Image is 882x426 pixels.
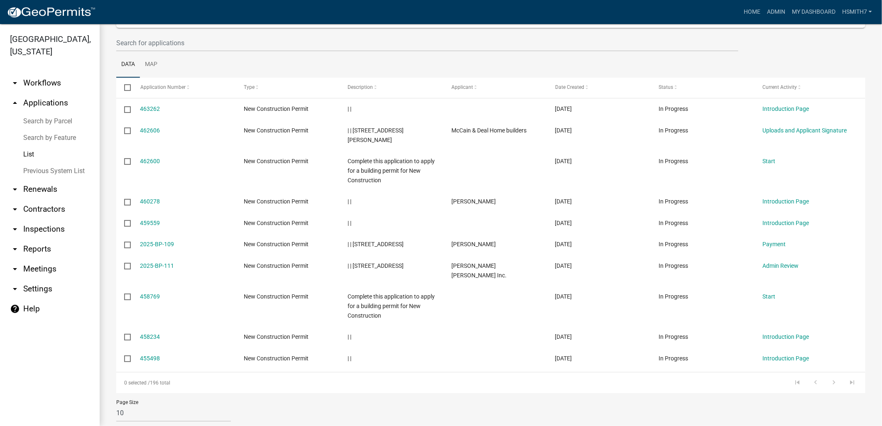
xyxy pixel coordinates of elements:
a: Home [740,4,764,20]
datatable-header-cell: Type [236,78,340,98]
a: go to next page [826,378,842,387]
a: 458234 [140,333,160,340]
span: | | 1870 Cusseta HWY [348,262,404,269]
span: Bradley Jones Brock Jones Inc. [451,262,507,279]
span: New Construction Permit [244,293,309,300]
a: Admin Review [762,262,799,269]
span: 08/04/2025 [555,293,572,300]
a: go to previous page [808,378,823,387]
span: New Construction Permit [244,127,309,134]
span: | | [348,220,351,226]
a: 460278 [140,198,160,205]
i: arrow_drop_up [10,98,20,108]
span: 08/12/2025 [555,158,572,164]
a: 2025-BP-109 [140,241,174,247]
datatable-header-cell: Description [340,78,443,98]
span: Status [659,84,674,90]
a: Introduction Page [762,220,809,226]
a: Introduction Page [762,105,809,112]
datatable-header-cell: Current Activity [755,78,858,98]
i: arrow_drop_down [10,78,20,88]
span: New Construction Permit [244,241,309,247]
input: Search for applications [116,34,738,51]
i: arrow_drop_down [10,244,20,254]
a: 463262 [140,105,160,112]
span: | | [348,355,351,362]
span: | | [348,105,351,112]
span: Description [348,84,373,90]
a: 2025-BP-111 [140,262,174,269]
span: 0 selected / [124,380,150,386]
span: 08/04/2025 [555,262,572,269]
span: In Progress [659,198,688,205]
span: In Progress [659,241,688,247]
span: Type [244,84,255,90]
span: | | 1717 Dell Drive [348,241,404,247]
span: In Progress [659,333,688,340]
span: New Construction Permit [244,198,309,205]
span: Complete this application to apply for a building permit for New Construction [348,293,435,319]
span: Matthew Sizemore [451,241,496,247]
a: Introduction Page [762,198,809,205]
a: Start [762,293,775,300]
span: | | [348,333,351,340]
a: hsmith7 [839,4,875,20]
span: Application Number [140,84,186,90]
span: New Construction Permit [244,220,309,226]
a: Payment [762,241,786,247]
a: My Dashboard [789,4,839,20]
i: arrow_drop_down [10,224,20,234]
i: arrow_drop_down [10,184,20,194]
span: In Progress [659,105,688,112]
span: Applicant [451,84,473,90]
span: 08/06/2025 [555,198,572,205]
datatable-header-cell: Application Number [132,78,236,98]
a: 459559 [140,220,160,226]
a: 458769 [140,293,160,300]
a: 462600 [140,158,160,164]
span: In Progress [659,293,688,300]
span: New Construction Permit [244,262,309,269]
datatable-header-cell: Select [116,78,132,98]
datatable-header-cell: Status [651,78,755,98]
a: Map [140,51,162,78]
a: Start [762,158,775,164]
i: arrow_drop_down [10,264,20,274]
i: arrow_drop_down [10,284,20,294]
div: 196 total [116,372,413,393]
span: Kendall Alsina [451,198,496,205]
a: Data [116,51,140,78]
span: Current Activity [762,84,797,90]
a: 462606 [140,127,160,134]
span: New Construction Permit [244,355,309,362]
a: Admin [764,4,789,20]
span: New Construction Permit [244,105,309,112]
a: go to first page [789,378,805,387]
span: | | [348,198,351,205]
span: In Progress [659,355,688,362]
datatable-header-cell: Applicant [443,78,547,98]
i: help [10,304,20,314]
span: In Progress [659,262,688,269]
span: 07/27/2025 [555,355,572,362]
a: Introduction Page [762,333,809,340]
span: 08/12/2025 [555,127,572,134]
span: 08/05/2025 [555,241,572,247]
span: McCain & Deal Home builders [451,127,527,134]
datatable-header-cell: Date Created [547,78,651,98]
span: 08/05/2025 [555,220,572,226]
span: | | 4245 Mayfield Dr [348,127,404,143]
span: In Progress [659,220,688,226]
span: In Progress [659,158,688,164]
span: Date Created [555,84,584,90]
a: go to last page [844,378,860,387]
span: 08/01/2025 [555,333,572,340]
span: 08/13/2025 [555,105,572,112]
span: New Construction Permit [244,158,309,164]
i: arrow_drop_down [10,204,20,214]
span: In Progress [659,127,688,134]
span: New Construction Permit [244,333,309,340]
span: Complete this application to apply for a building permit for New Construction [348,158,435,184]
a: Uploads and Applicant Signature [762,127,847,134]
a: 455498 [140,355,160,362]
